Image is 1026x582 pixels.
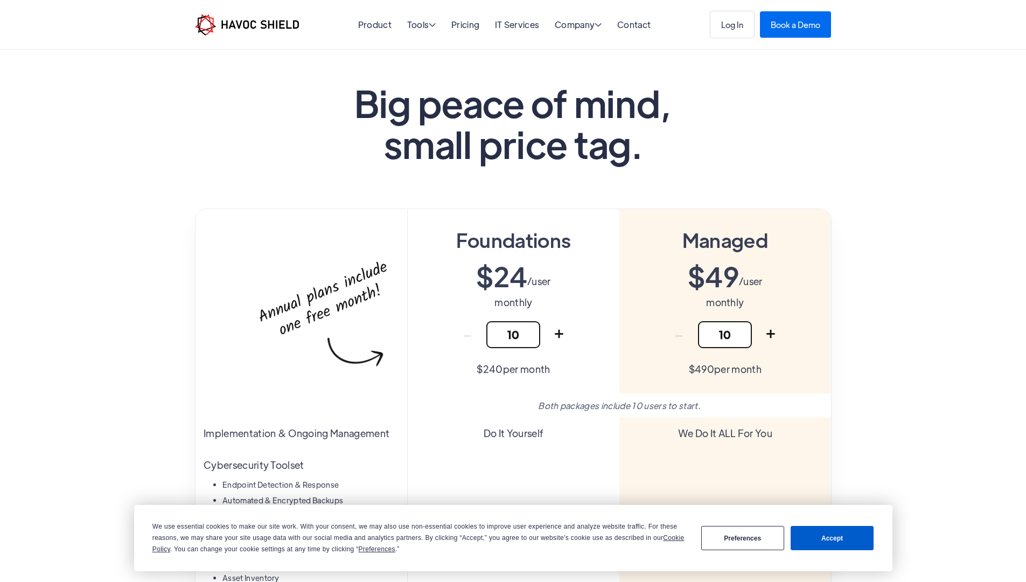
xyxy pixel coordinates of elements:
[291,82,736,164] h1: Big peace of mind, small price tag.
[359,545,395,553] span: Preferences
[222,479,399,491] li: Endpoint Detection & Response
[493,262,527,289] div: 24
[617,19,651,30] a: Contact
[698,321,752,348] input: 10
[204,426,389,441] div: Implementation & Ongoing Management
[451,19,479,30] a: Pricing
[705,262,739,289] div: 49
[678,426,772,441] div: We Do It ALL For You
[538,400,701,411] em: Both packages include 10 users to start.
[546,321,573,348] a: +
[688,262,705,289] div: $
[555,20,602,31] div: Company
[666,321,693,348] a: -
[204,458,304,473] div: Cybersecurity Toolset
[325,336,385,369] img: Arrow pointing to pricing
[358,19,392,30] a: Product
[134,505,892,571] div: Cookie Consent Prompt
[688,362,761,377] div: $ per month
[701,526,784,550] button: Preferences
[710,11,755,38] a: Log In
[222,494,399,507] li: Automated & Encrypted Backups
[495,19,540,30] a: IT Services
[555,20,602,31] div: Company
[682,225,767,254] div: Managed
[454,321,481,348] a: -
[477,362,550,377] div: $ per month
[483,363,502,375] span: 240
[972,530,1026,582] iframe: Chat Widget
[666,321,784,348] form: Price Form 1
[429,20,436,29] span: 
[407,20,436,31] div: Tools
[791,526,874,550] button: Accept
[483,426,543,441] div: Do It Yourself
[494,295,532,310] div: monthly
[454,321,573,348] form: Price Form 1
[195,14,299,36] a: home
[486,321,540,348] input: 10
[706,295,744,310] div: monthly
[739,274,763,289] div: /user
[695,363,714,375] span: 490
[595,20,602,29] span: 
[760,11,831,38] a: Book a Demo
[407,20,436,31] div: Tools
[527,274,551,289] div: /user
[195,14,299,36] img: Havoc Shield logo
[456,225,571,254] div: Foundations
[152,521,688,555] div: We use essential cookies to make our site work. With your consent, we may also use non-essential ...
[757,321,784,348] a: +
[476,262,493,289] div: $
